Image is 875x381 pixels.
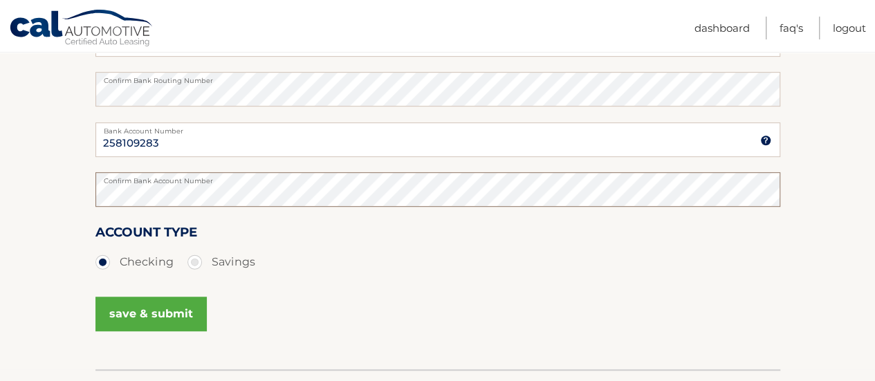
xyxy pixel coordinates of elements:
label: Account Type [95,222,197,248]
a: Cal Automotive [9,9,154,49]
a: Logout [833,17,866,39]
a: Dashboard [694,17,750,39]
input: Bank Account Number [95,122,780,157]
label: Savings [187,248,255,276]
label: Bank Account Number [95,122,780,133]
label: Checking [95,248,174,276]
a: FAQ's [780,17,803,39]
img: tooltip.svg [760,135,771,146]
label: Confirm Bank Account Number [95,172,780,183]
button: save & submit [95,297,207,331]
label: Confirm Bank Routing Number [95,72,780,83]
